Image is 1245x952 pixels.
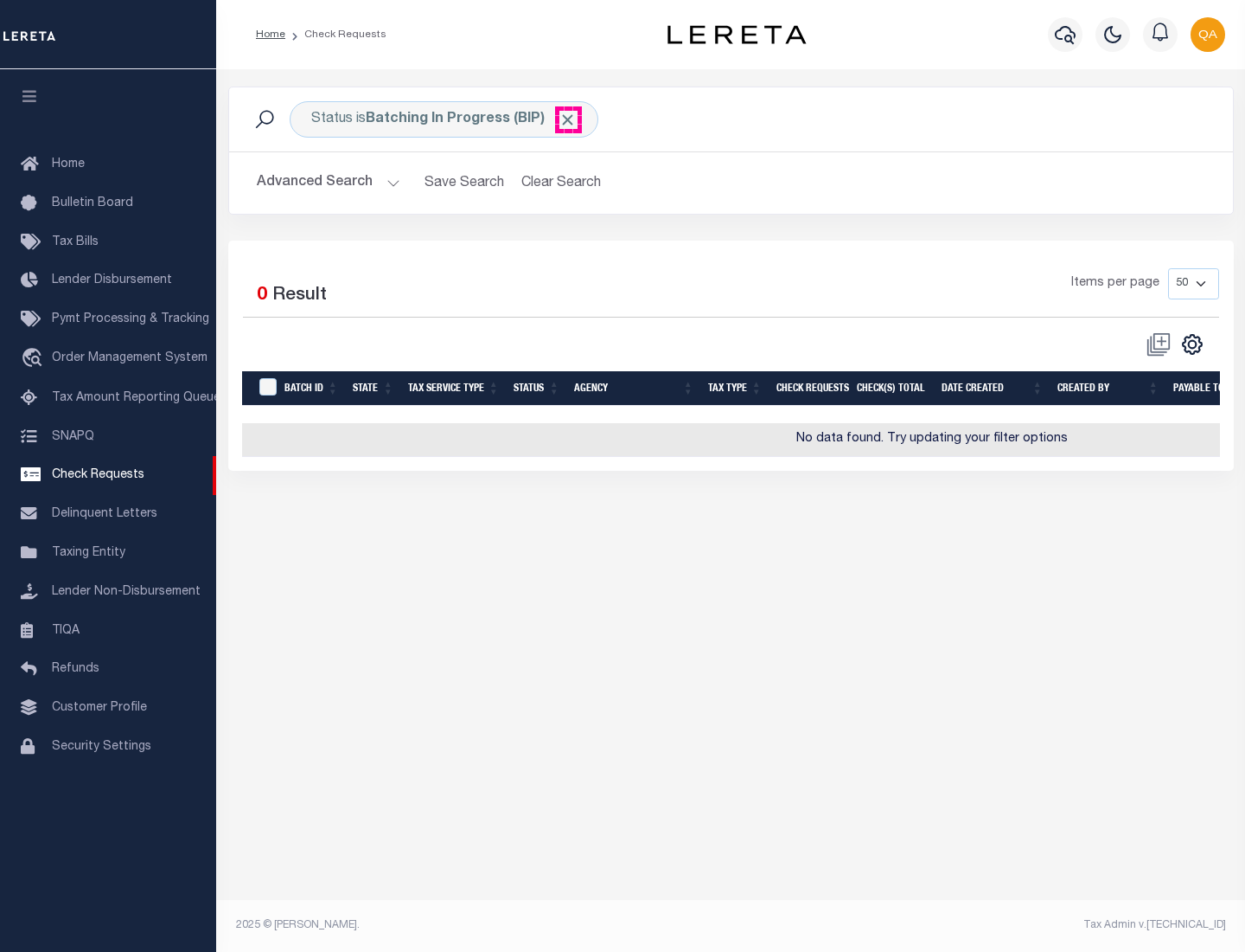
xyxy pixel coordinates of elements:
[223,917,731,933] div: 2025 © [PERSON_NAME].
[52,197,133,209] span: Bulletin Board
[667,25,806,44] img: logo-dark.svg
[567,371,701,407] th: Agency: activate to sort column ascending
[346,371,401,407] th: State: activate to sort column ascending
[52,352,207,364] span: Order Management System
[52,547,125,559] span: Taxing Entity
[1191,17,1225,52] img: svg+xml;base64,PHN2ZyB4bWxucz0iaHR0cDovL3d3dy53My5vcmcvMjAwMC9zdmciIHBvaW50ZXItZXZlbnRzPSJub25lIi...
[52,158,85,170] span: Home
[52,741,151,753] span: Security Settings
[52,508,157,520] span: Delinquent Letters
[935,371,1050,407] th: Date Created: activate to sort column ascending
[257,286,267,305] span: 0
[52,663,99,675] span: Refunds
[52,430,94,442] span: SNAPQ
[414,166,514,200] button: Save Search
[507,371,567,407] th: Status: activate to sort column ascending
[52,702,147,714] span: Customer Profile
[257,166,400,200] button: Advanced Search
[285,27,386,42] li: Check Requests
[366,113,577,126] b: Batching In Progress (BIP)
[850,371,935,407] th: Check(s) Total
[1050,371,1166,407] th: Created By: activate to sort column ascending
[52,392,220,404] span: Tax Amount Reporting Queue
[52,313,209,325] span: Pymt Processing & Tracking
[256,29,285,40] a: Home
[21,348,48,370] i: travel_explore
[290,101,598,138] div: Status is
[744,917,1226,933] div: Tax Admin v.[TECHNICAL_ID]
[701,371,769,407] th: Tax Type: activate to sort column ascending
[401,371,507,407] th: Tax Service Type: activate to sort column ascending
[52,586,201,598] span: Lender Non-Disbursement
[52,624,80,636] span: TIQA
[278,371,346,407] th: Batch Id: activate to sort column ascending
[52,469,144,481] span: Check Requests
[52,236,99,248] span: Tax Bills
[514,166,609,200] button: Clear Search
[559,111,577,129] span: Click to Remove
[52,274,172,286] span: Lender Disbursement
[1071,274,1159,293] span: Items per page
[769,371,850,407] th: Check Requests
[272,282,327,310] label: Result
